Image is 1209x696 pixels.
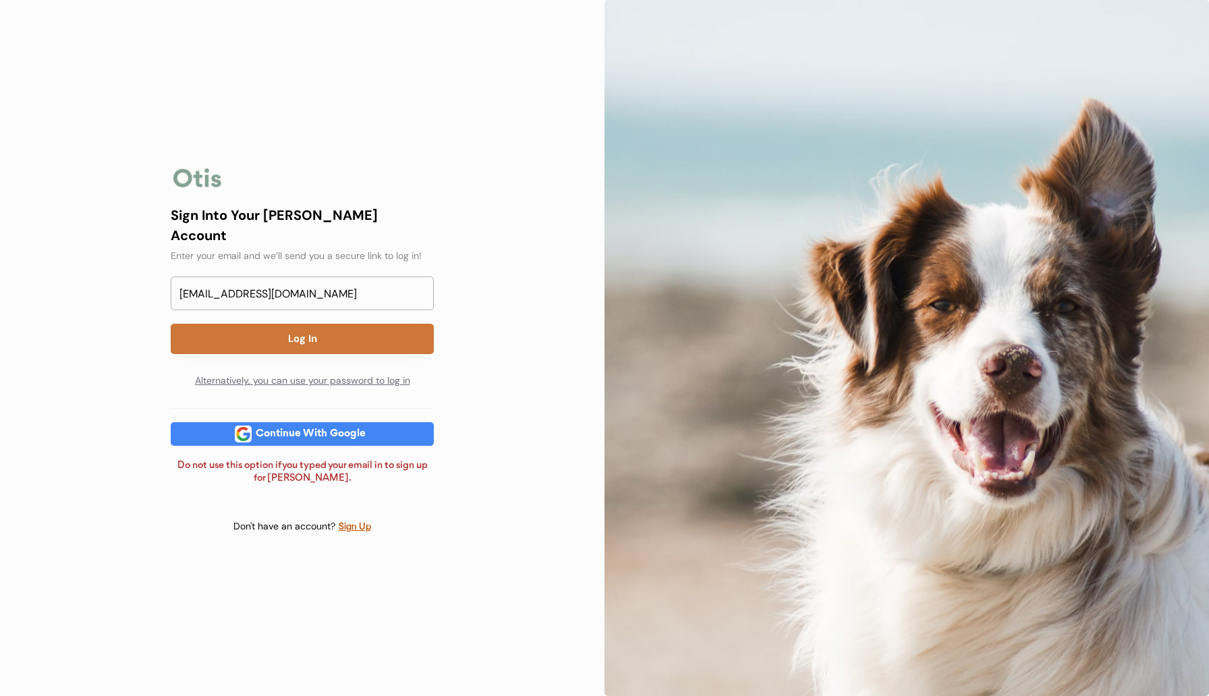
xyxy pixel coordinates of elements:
[171,277,434,310] input: Email Address
[171,368,434,395] div: Alternatively, you can use your password to log in
[233,520,338,533] div: Don't have an account?
[338,519,372,535] div: Sign Up
[171,459,434,486] div: Do not use this option if you typed your email in to sign up for [PERSON_NAME].
[171,205,434,245] div: Sign Into Your [PERSON_NAME] Account
[171,324,434,354] button: Log In
[252,429,370,439] div: Continue With Google
[171,249,434,263] div: Enter your email and we’ll send you a secure link to log in!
